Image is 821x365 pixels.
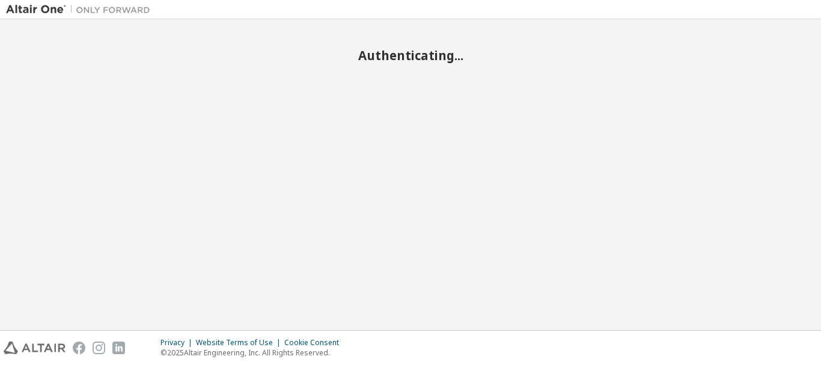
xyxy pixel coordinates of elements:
[93,342,105,354] img: instagram.svg
[6,48,815,63] h2: Authenticating...
[160,348,346,358] p: © 2025 Altair Engineering, Inc. All Rights Reserved.
[73,342,85,354] img: facebook.svg
[4,342,66,354] img: altair_logo.svg
[112,342,125,354] img: linkedin.svg
[196,338,284,348] div: Website Terms of Use
[6,4,156,16] img: Altair One
[284,338,346,348] div: Cookie Consent
[160,338,196,348] div: Privacy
